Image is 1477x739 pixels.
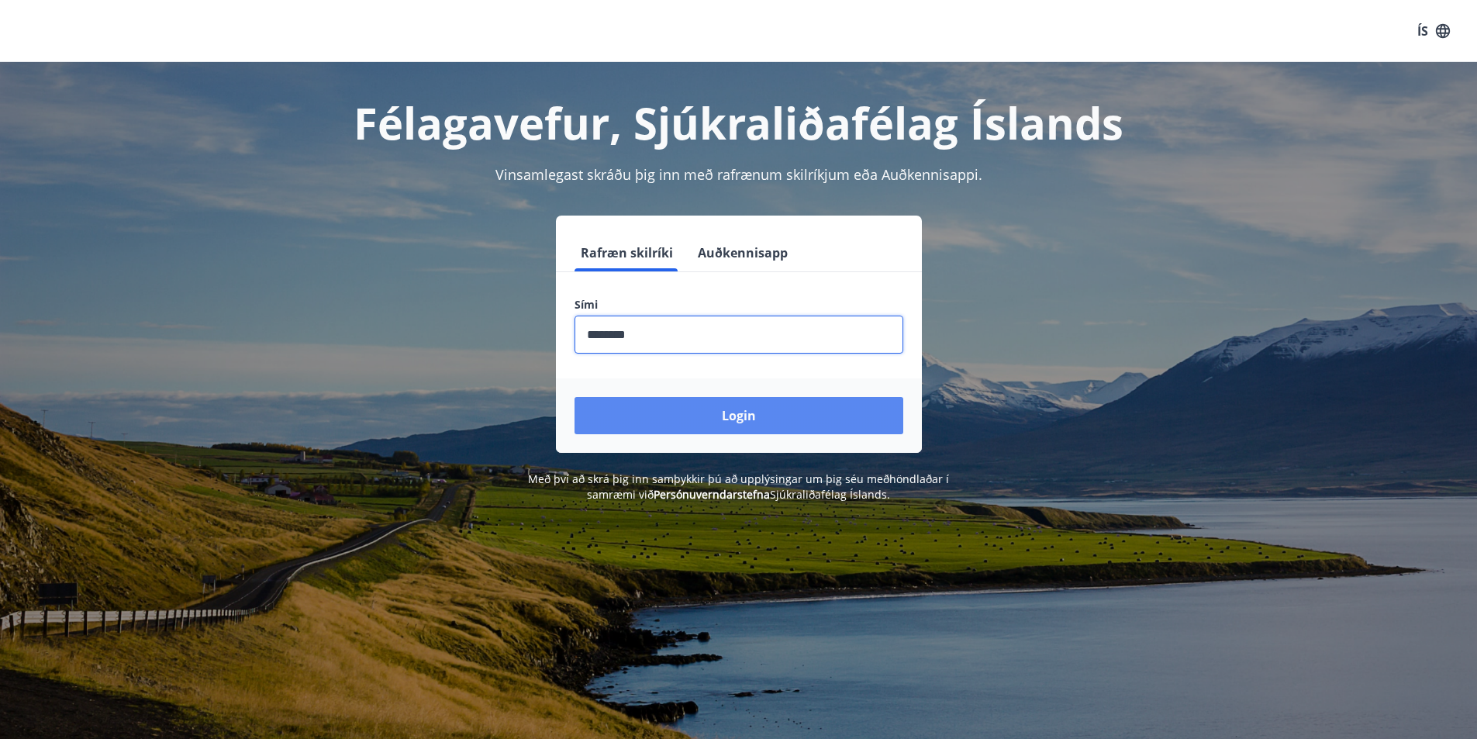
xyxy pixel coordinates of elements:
[654,487,770,502] a: Persónuverndarstefna
[199,93,1279,152] h1: Félagavefur, Sjúkraliðafélag Íslands
[575,397,903,434] button: Login
[1409,17,1458,45] button: ÍS
[575,234,679,271] button: Rafræn skilríki
[692,234,794,271] button: Auðkennisapp
[528,471,949,502] span: Með því að skrá þig inn samþykkir þú að upplýsingar um þig séu meðhöndlaðar í samræmi við Sjúkral...
[575,297,903,313] label: Sími
[495,165,982,184] span: Vinsamlegast skráðu þig inn með rafrænum skilríkjum eða Auðkennisappi.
